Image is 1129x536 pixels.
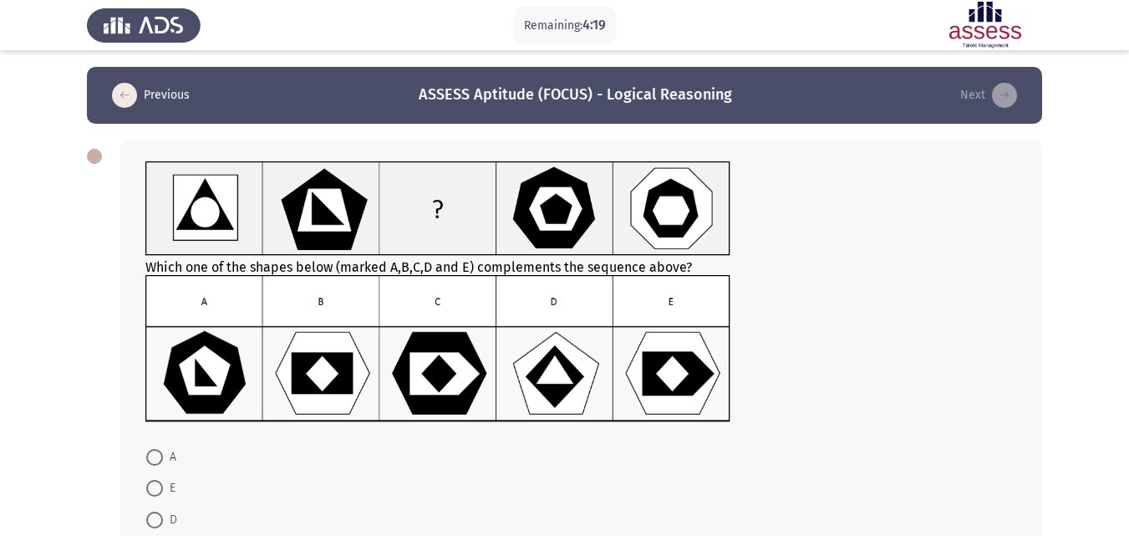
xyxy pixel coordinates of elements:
[582,17,606,33] span: 4:19
[163,510,177,530] span: D
[163,447,176,467] span: A
[145,161,1017,426] div: Which one of the shapes below (marked A,B,C,D and E) complements the sequence above?
[524,15,606,36] p: Remaining:
[419,84,732,105] h3: ASSESS Aptitude (FOCUS) - Logical Reasoning
[145,161,730,256] img: ZDZmZTVlMjUtNmQ0NS00NjU2LWI5M2EtMDgxNTMzM2E4ZDhkMTY0NTYzNjc1NjY4OQ==.png
[955,82,1022,109] button: load next page
[928,2,1042,48] img: Assessment logo of ASSESS Focus 6 Module Assessment (EN/AR)
[163,478,175,498] span: E
[107,82,195,109] button: load previous page
[145,275,730,422] img: NjJmYWRkZjctY2RkMS00MWM2LTk4YmQtNjBkYTdkNjczYzZmMTY0NTYzNjc1NzM2OA==.png
[87,2,201,48] img: Assess Talent Management logo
